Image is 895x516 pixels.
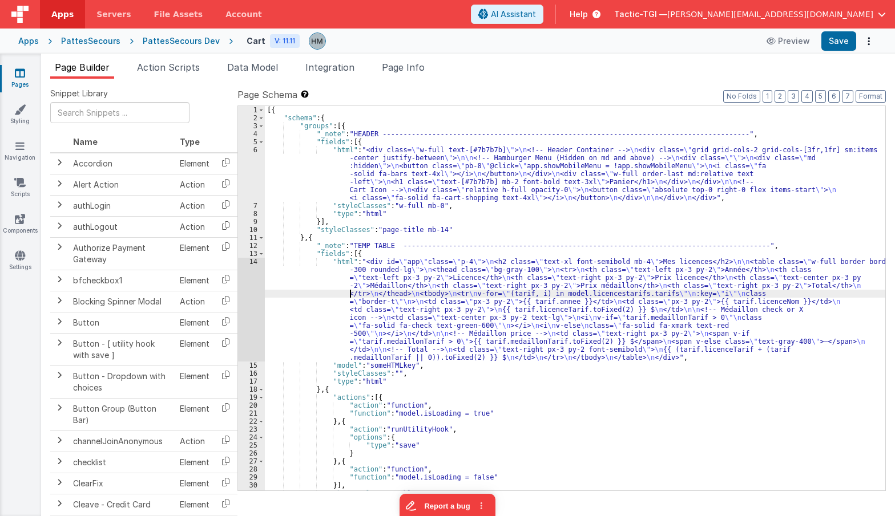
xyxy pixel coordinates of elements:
td: Element [175,333,214,365]
button: 6 [828,90,840,103]
span: Page Schema [237,88,297,101]
div: 14 [238,258,265,361]
td: Blocking Spinner Modal [68,291,175,312]
span: Type [180,137,200,147]
div: 9 [238,218,265,226]
div: 31 [238,489,265,497]
div: 8 [238,210,265,218]
div: 23 [238,425,265,433]
td: bfcheckbox1 [68,270,175,291]
div: 2 [238,114,265,122]
td: Button - Dropdown with choices [68,365,175,398]
td: Action [175,291,214,312]
td: Alert Action [68,174,175,195]
button: Save [821,31,856,51]
span: Page Builder [55,62,110,73]
div: 13 [238,250,265,258]
div: Apps [18,35,39,47]
span: Data Model [227,62,278,73]
span: File Assets [154,9,203,20]
button: Options [861,33,877,49]
div: 27 [238,457,265,465]
span: Snippet Library [50,88,108,99]
div: 4 [238,130,265,138]
div: 30 [238,481,265,489]
td: Button [68,312,175,333]
button: AI Assistant [471,5,543,24]
div: 28 [238,465,265,473]
td: authLogin [68,195,175,216]
button: Tactic-TGI — [PERSON_NAME][EMAIL_ADDRESS][DOMAIN_NAME] [614,9,886,20]
span: Action Scripts [137,62,200,73]
button: 1 [763,90,772,103]
button: No Folds [723,90,760,103]
td: Element [175,237,214,270]
span: Tactic-TGI — [614,9,667,20]
div: 21 [238,409,265,417]
td: Accordion [68,153,175,174]
span: Page Info [382,62,425,73]
button: 7 [842,90,853,103]
div: 26 [238,449,265,457]
div: 17 [238,377,265,385]
div: V: 11.11 [270,34,300,48]
td: Button - [ utility hook with save ] [68,333,175,365]
div: 16 [238,369,265,377]
td: Element [175,270,214,291]
h4: Cart [247,36,265,45]
td: Element [175,494,214,515]
div: 22 [238,417,265,425]
div: 19 [238,393,265,401]
div: 29 [238,473,265,481]
div: 11 [238,234,265,242]
td: Action [175,195,214,216]
button: 3 [788,90,799,103]
div: 7 [238,202,265,210]
span: Integration [305,62,354,73]
div: 15 [238,361,265,369]
div: 1 [238,106,265,114]
button: 4 [801,90,813,103]
td: channelJoinAnonymous [68,430,175,452]
td: Action [175,174,214,195]
td: ClearFix [68,473,175,494]
div: 12 [238,242,265,250]
div: 20 [238,401,265,409]
img: 1b65a3e5e498230d1b9478315fee565b [309,33,325,49]
div: 10 [238,226,265,234]
span: Name [73,137,98,147]
td: authLogout [68,216,175,237]
div: 3 [238,122,265,130]
td: Cleave - Credit Card [68,494,175,515]
span: Help [570,9,588,20]
td: Element [175,473,214,494]
div: 18 [238,385,265,393]
td: Element [175,153,214,174]
input: Search Snippets ... [50,102,190,123]
button: Format [856,90,886,103]
td: Authorize Payment Gateway [68,237,175,270]
div: 6 [238,146,265,202]
td: Action [175,430,214,452]
div: PattesSecours [61,35,120,47]
button: 2 [775,90,785,103]
span: Apps [51,9,74,20]
span: Servers [96,9,131,20]
div: 5 [238,138,265,146]
td: checklist [68,452,175,473]
button: Preview [760,32,817,50]
button: 5 [815,90,826,103]
span: AI Assistant [491,9,536,20]
div: 25 [238,441,265,449]
td: Element [175,365,214,398]
td: Element [175,312,214,333]
div: PattesSecours Dev [143,35,220,47]
span: [PERSON_NAME][EMAIL_ADDRESS][DOMAIN_NAME] [667,9,873,20]
td: Action [175,216,214,237]
div: 24 [238,433,265,441]
td: Element [175,452,214,473]
td: Button Group (Button Bar) [68,398,175,430]
td: Element [175,398,214,430]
